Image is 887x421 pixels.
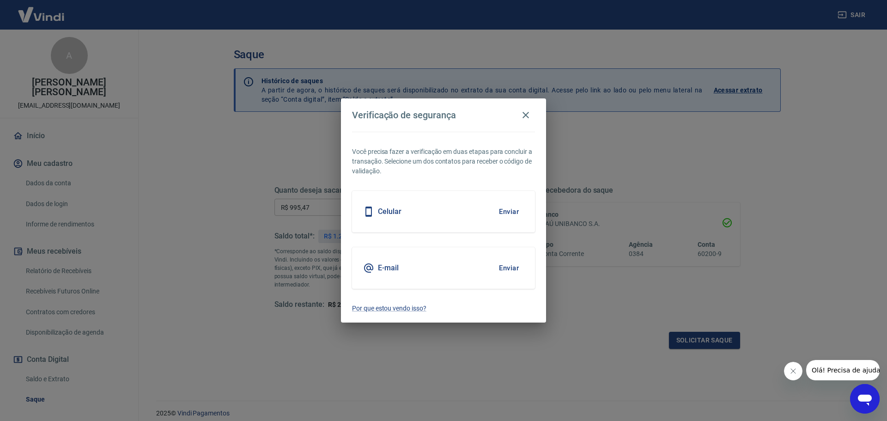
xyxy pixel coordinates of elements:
[378,207,401,216] h5: Celular
[850,384,880,414] iframe: Botão para abrir a janela de mensagens
[494,258,524,278] button: Enviar
[352,147,535,176] p: Você precisa fazer a verificação em duas etapas para concluir a transação. Selecione um dos conta...
[806,360,880,380] iframe: Mensagem da empresa
[784,362,802,380] iframe: Fechar mensagem
[378,263,399,273] h5: E-mail
[352,304,535,313] a: Por que estou vendo isso?
[494,202,524,221] button: Enviar
[352,110,456,121] h4: Verificação de segurança
[6,6,78,14] span: Olá! Precisa de ajuda?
